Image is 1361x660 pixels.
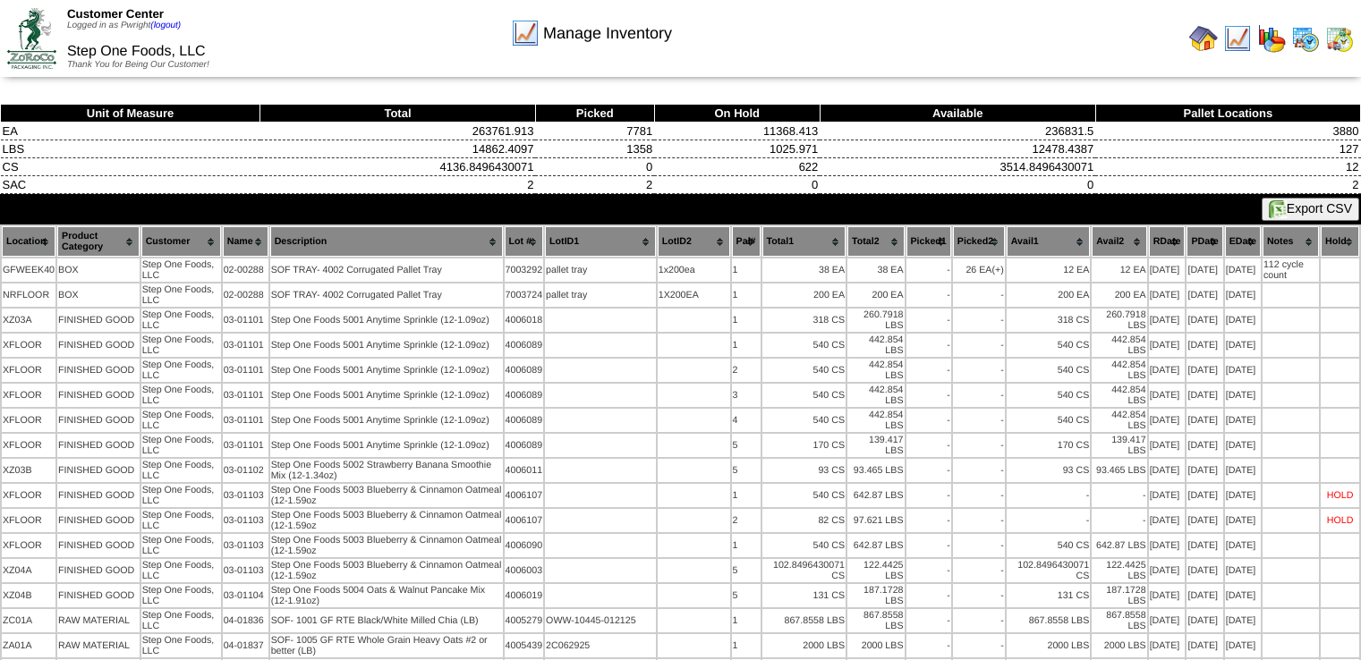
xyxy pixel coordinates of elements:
[953,334,1005,357] td: -
[1187,534,1222,557] td: [DATE]
[953,559,1005,582] td: -
[1007,459,1091,482] td: 93 CS
[654,105,820,123] th: On Hold
[2,434,55,457] td: XFLOOR
[953,584,1005,607] td: -
[141,559,221,582] td: Step One Foods, LLC
[260,176,536,194] td: 2
[1092,359,1146,382] td: 442.854 LBS
[270,359,503,382] td: Step One Foods 5001 Anytime Sprinkle (12-1.09oz)
[732,283,761,307] td: 1
[762,359,846,382] td: 540 CS
[762,409,846,432] td: 540 CS
[270,384,503,407] td: Step One Foods 5001 Anytime Sprinkle (12-1.09oz)
[2,334,55,357] td: XFLOOR
[1325,24,1354,53] img: calendarinout.gif
[1095,123,1360,140] td: 3880
[1007,509,1091,532] td: -
[57,309,140,332] td: FINISHED GOOD
[223,384,268,407] td: 03-01101
[762,384,846,407] td: 540 CS
[270,283,503,307] td: SOF TRAY- 4002 Corrugated Pallet Tray
[820,105,1095,123] th: Available
[953,283,1005,307] td: -
[2,409,55,432] td: XFLOOR
[2,484,55,507] td: XFLOOR
[223,283,268,307] td: 02-00288
[847,534,904,557] td: 642.87 LBS
[545,283,656,307] td: pallet tray
[223,509,268,532] td: 03-01103
[732,409,761,432] td: 4
[1225,584,1261,607] td: [DATE]
[270,258,503,282] td: SOF TRAY- 4002 Corrugated Pallet Tray
[57,484,140,507] td: FINISHED GOOD
[505,534,544,557] td: 4006090
[1149,484,1186,507] td: [DATE]
[505,484,544,507] td: 4006107
[1,176,260,194] td: SAC
[1007,534,1091,557] td: 540 CS
[1095,140,1360,158] td: 127
[762,226,846,257] th: Total1
[1263,226,1319,257] th: Notes
[150,21,181,30] a: (logout)
[1187,226,1222,257] th: PDate
[1,123,260,140] td: EA
[223,359,268,382] td: 03-01101
[57,434,140,457] td: FINISHED GOOD
[545,226,656,257] th: LotID1
[847,258,904,282] td: 38 EA
[505,409,544,432] td: 4006089
[223,534,268,557] td: 03-01103
[270,334,503,357] td: Step One Foods 5001 Anytime Sprinkle (12-1.09oz)
[762,559,846,582] td: 102.8496430071 CS
[535,123,654,140] td: 7781
[141,409,221,432] td: Step One Foods, LLC
[511,19,540,47] img: line_graph.gif
[1007,359,1091,382] td: 540 CS
[67,60,209,70] span: Thank You for Being Our Customer!
[270,409,503,432] td: Step One Foods 5001 Anytime Sprinkle (12-1.09oz)
[1149,534,1186,557] td: [DATE]
[1257,24,1286,53] img: graph.gif
[270,459,503,482] td: Step One Foods 5002 Strawberry Banana Smoothie Mix (12-1.34oz)
[1225,534,1261,557] td: [DATE]
[1269,200,1287,218] img: excel.gif
[1327,515,1354,526] div: HOLD
[1092,434,1146,457] td: 139.417 LBS
[847,226,904,257] th: Total2
[1187,459,1222,482] td: [DATE]
[953,309,1005,332] td: -
[505,434,544,457] td: 4006089
[654,176,820,194] td: 0
[270,309,503,332] td: Step One Foods 5001 Anytime Sprinkle (12-1.09oz)
[762,459,846,482] td: 93 CS
[1149,559,1186,582] td: [DATE]
[57,359,140,382] td: FINISHED GOOD
[732,226,761,257] th: Pal#
[505,459,544,482] td: 4006011
[1225,283,1261,307] td: [DATE]
[141,584,221,607] td: Step One Foods, LLC
[1327,490,1354,501] div: HOLD
[67,7,164,21] span: Customer Center
[906,559,951,582] td: -
[762,309,846,332] td: 318 CS
[953,409,1005,432] td: -
[1,158,260,176] td: CS
[1187,384,1222,407] td: [DATE]
[2,226,55,257] th: Location
[732,534,761,557] td: 1
[223,584,268,607] td: 03-01104
[1092,534,1146,557] td: 642.87 LBS
[1092,226,1146,257] th: Avail2
[141,359,221,382] td: Step One Foods, LLC
[762,509,846,532] td: 82 CS
[847,559,904,582] td: 122.4425 LBS
[953,359,1005,382] td: -
[906,384,951,407] td: -
[57,459,140,482] td: FINISHED GOOD
[1149,584,1186,607] td: [DATE]
[847,434,904,457] td: 139.417 LBS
